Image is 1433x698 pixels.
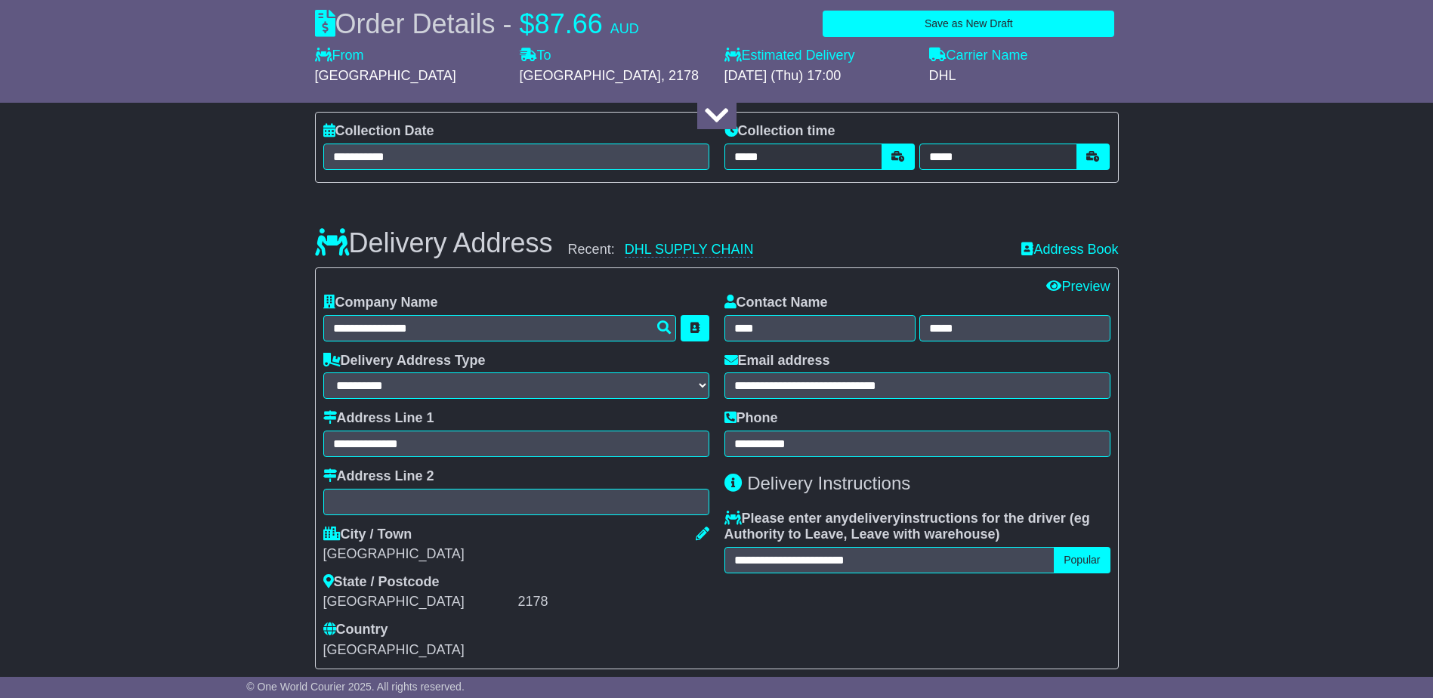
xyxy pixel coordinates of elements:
[747,473,910,493] span: Delivery Instructions
[1021,242,1118,257] a: Address Book
[724,511,1090,542] span: eg Authority to Leave, Leave with warehouse
[323,295,438,311] label: Company Name
[724,123,835,140] label: Collection time
[323,353,486,369] label: Delivery Address Type
[568,242,1007,258] div: Recent:
[929,68,1119,85] div: DHL
[625,242,754,258] a: DHL SUPPLY CHAIN
[518,594,709,610] div: 2178
[724,511,1110,543] label: Please enter any instructions for the driver ( )
[849,511,900,526] span: delivery
[535,8,603,39] span: 87.66
[315,48,364,64] label: From
[724,48,914,64] label: Estimated Delivery
[1046,279,1110,294] a: Preview
[724,353,830,369] label: Email address
[315,8,639,40] div: Order Details -
[724,410,778,427] label: Phone
[323,546,709,563] div: [GEOGRAPHIC_DATA]
[323,468,434,485] label: Address Line 2
[315,228,553,258] h3: Delivery Address
[520,68,661,83] span: [GEOGRAPHIC_DATA]
[323,574,440,591] label: State / Postcode
[724,68,914,85] div: [DATE] (Thu) 17:00
[1054,547,1110,573] button: Popular
[520,8,535,39] span: $
[323,622,388,638] label: Country
[323,123,434,140] label: Collection Date
[323,594,514,610] div: [GEOGRAPHIC_DATA]
[323,642,465,657] span: [GEOGRAPHIC_DATA]
[323,527,412,543] label: City / Town
[246,681,465,693] span: © One World Courier 2025. All rights reserved.
[724,295,828,311] label: Contact Name
[661,68,699,83] span: , 2178
[315,68,456,83] span: [GEOGRAPHIC_DATA]
[823,11,1114,37] button: Save as New Draft
[610,21,639,36] span: AUD
[323,410,434,427] label: Address Line 1
[520,48,551,64] label: To
[929,48,1028,64] label: Carrier Name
